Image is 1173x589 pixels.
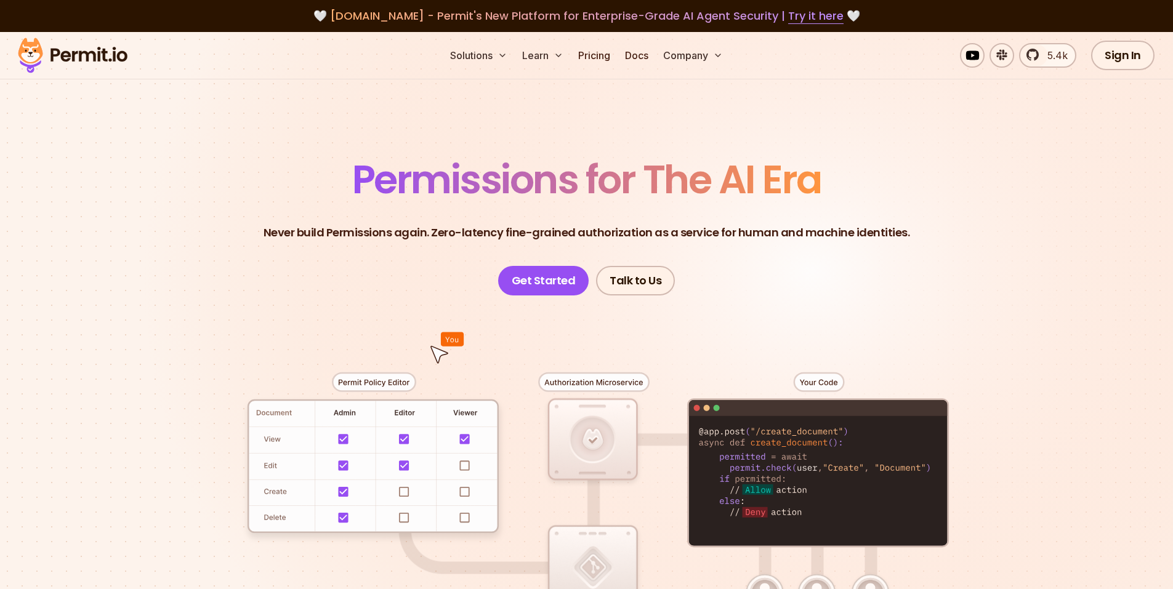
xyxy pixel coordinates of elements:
div: 🤍 🤍 [30,7,1143,25]
a: Docs [620,43,653,68]
a: 5.4k [1019,43,1076,68]
p: Never build Permissions again. Zero-latency fine-grained authorization as a service for human and... [264,224,910,241]
button: Learn [517,43,568,68]
a: Try it here [788,8,844,24]
span: [DOMAIN_NAME] - Permit's New Platform for Enterprise-Grade AI Agent Security | [330,8,844,23]
a: Pricing [573,43,615,68]
button: Company [658,43,728,68]
button: Solutions [445,43,512,68]
a: Talk to Us [596,266,675,295]
span: Permissions for The AI Era [352,152,821,207]
a: Get Started [498,266,589,295]
span: 5.4k [1040,48,1068,63]
img: Permit logo [12,34,133,76]
a: Sign In [1091,41,1155,70]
